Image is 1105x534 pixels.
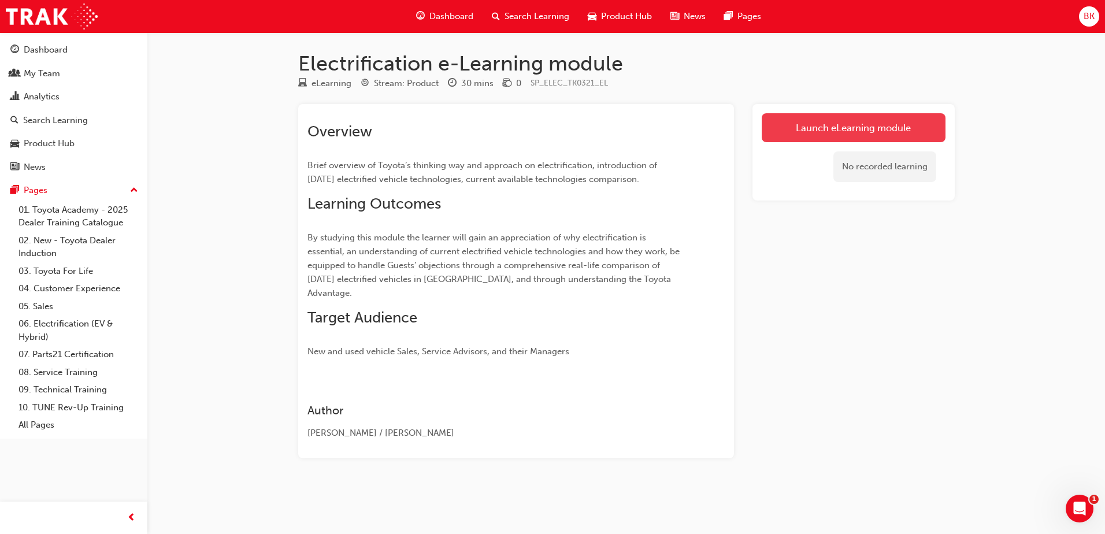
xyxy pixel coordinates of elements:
span: guage-icon [10,45,19,55]
a: pages-iconPages [715,5,770,28]
a: 02. New - Toyota Dealer Induction [14,232,143,262]
span: Overview [307,123,372,140]
span: guage-icon [416,9,425,24]
span: people-icon [10,69,19,79]
button: Pages [5,180,143,201]
a: search-iconSearch Learning [483,5,579,28]
a: 05. Sales [14,298,143,316]
span: learningResourceType_ELEARNING-icon [298,79,307,89]
span: Pages [737,10,761,23]
a: Search Learning [5,110,143,131]
span: Product Hub [601,10,652,23]
span: Search Learning [505,10,569,23]
a: 01. Toyota Academy - 2025 Dealer Training Catalogue [14,201,143,232]
a: My Team [5,63,143,84]
span: car-icon [588,9,596,24]
span: pages-icon [10,186,19,196]
span: Learning resource code [531,78,608,88]
h1: Electrification e-Learning module [298,51,955,76]
a: News [5,157,143,178]
span: search-icon [492,9,500,24]
a: 08. Service Training [14,364,143,381]
div: Search Learning [23,114,88,127]
span: Target Audience [307,309,417,327]
div: Analytics [24,90,60,103]
div: Dashboard [24,43,68,57]
div: Type [298,76,351,91]
div: Duration [448,76,494,91]
a: Dashboard [5,39,143,61]
div: Stream [361,76,439,91]
a: 03. Toyota For Life [14,262,143,280]
span: news-icon [10,162,19,173]
button: BK [1079,6,1099,27]
a: news-iconNews [661,5,715,28]
span: up-icon [130,183,138,198]
a: Analytics [5,86,143,107]
a: car-iconProduct Hub [579,5,661,28]
span: target-icon [361,79,369,89]
span: News [684,10,706,23]
img: Trak [6,3,98,29]
div: [PERSON_NAME] / [PERSON_NAME] [307,427,683,440]
a: guage-iconDashboard [407,5,483,28]
a: 10. TUNE Rev-Up Training [14,399,143,417]
span: Dashboard [429,10,473,23]
span: news-icon [670,9,679,24]
span: By studying this module the learner will gain an appreciation of why electrification is essential... [307,232,682,298]
a: Product Hub [5,133,143,154]
div: Product Hub [24,137,75,150]
button: DashboardMy TeamAnalyticsSearch LearningProduct HubNews [5,37,143,180]
a: 06. Electrification (EV & Hybrid) [14,315,143,346]
span: search-icon [10,116,18,126]
div: Price [503,76,521,91]
span: money-icon [503,79,511,89]
span: prev-icon [127,511,136,525]
a: 04. Customer Experience [14,280,143,298]
a: 09. Technical Training [14,381,143,399]
span: New and used vehicle Sales, Service Advisors, and their Managers [307,346,569,357]
iframe: Intercom live chat [1066,495,1093,522]
div: My Team [24,67,60,80]
a: 07. Parts21 Certification [14,346,143,364]
div: News [24,161,46,174]
span: Brief overview of Toyota’s thinking way and approach on electrification, introduction of [DATE] e... [307,160,659,184]
span: car-icon [10,139,19,149]
div: 30 mins [461,77,494,90]
h3: Author [307,404,683,417]
div: No recorded learning [833,151,936,182]
span: clock-icon [448,79,457,89]
span: chart-icon [10,92,19,102]
span: Learning Outcomes [307,195,441,213]
div: Stream: Product [374,77,439,90]
span: 1 [1089,495,1099,504]
a: Launch eLearning module [762,113,945,142]
a: All Pages [14,416,143,434]
div: Pages [24,184,47,197]
div: 0 [516,77,521,90]
div: eLearning [312,77,351,90]
span: BK [1084,10,1095,23]
span: pages-icon [724,9,733,24]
